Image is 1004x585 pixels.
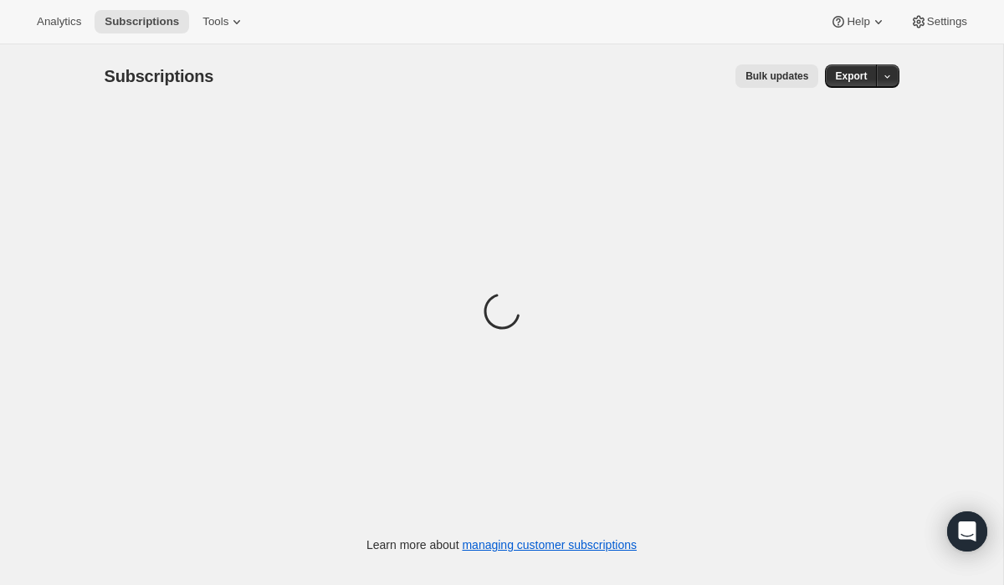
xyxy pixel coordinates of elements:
span: Bulk updates [745,69,808,83]
button: Bulk updates [735,64,818,88]
span: Tools [202,15,228,28]
button: Analytics [27,10,91,33]
button: Tools [192,10,255,33]
p: Learn more about [366,536,637,553]
span: Subscriptions [105,15,179,28]
span: Settings [927,15,967,28]
button: Export [825,64,877,88]
span: Analytics [37,15,81,28]
span: Help [847,15,869,28]
span: Subscriptions [105,67,214,85]
button: Subscriptions [95,10,189,33]
button: Settings [900,10,977,33]
a: managing customer subscriptions [462,538,637,552]
button: Help [820,10,896,33]
span: Export [835,69,867,83]
div: Open Intercom Messenger [947,511,987,552]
